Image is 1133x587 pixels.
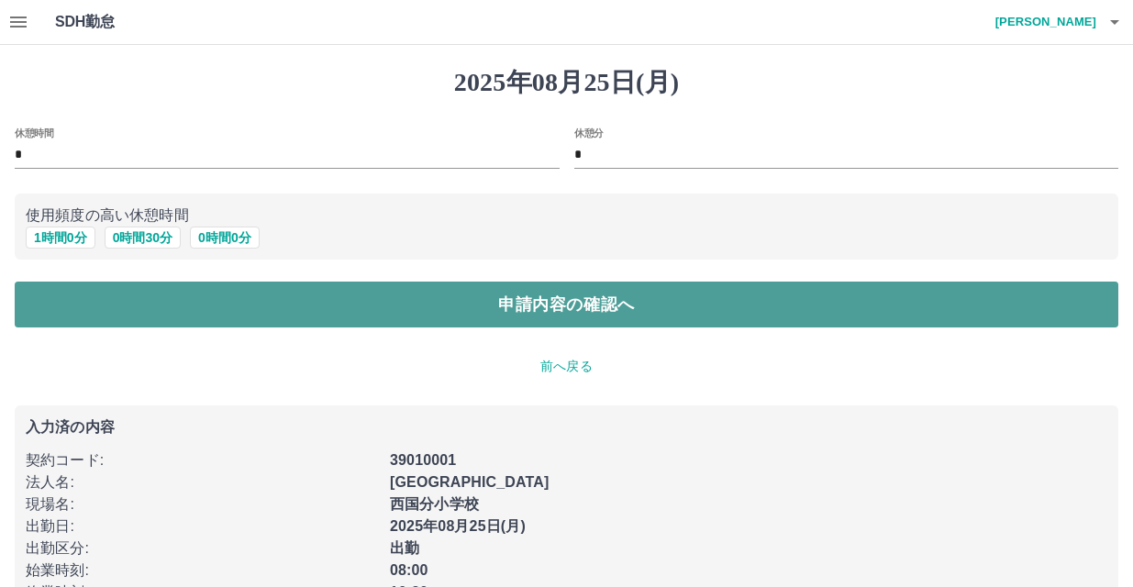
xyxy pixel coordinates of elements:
p: 使用頻度の高い休憩時間 [26,205,1107,227]
p: 入力済の内容 [26,420,1107,435]
button: 0時間0分 [190,227,260,249]
label: 休憩分 [574,126,604,139]
b: 出勤 [390,540,419,556]
b: 08:00 [390,562,428,578]
b: 2025年08月25日(月) [390,518,526,534]
p: 契約コード : [26,449,379,471]
p: 出勤区分 : [26,537,379,559]
b: 西国分小学校 [390,496,479,512]
button: 0時間30分 [105,227,181,249]
p: 始業時刻 : [26,559,379,581]
p: 現場名 : [26,493,379,515]
h1: 2025年08月25日(月) [15,67,1118,98]
button: 申請内容の確認へ [15,282,1118,327]
p: 出勤日 : [26,515,379,537]
label: 休憩時間 [15,126,53,139]
p: 前へ戻る [15,357,1118,376]
p: 法人名 : [26,471,379,493]
button: 1時間0分 [26,227,95,249]
b: 39010001 [390,452,456,468]
b: [GEOGRAPHIC_DATA] [390,474,550,490]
